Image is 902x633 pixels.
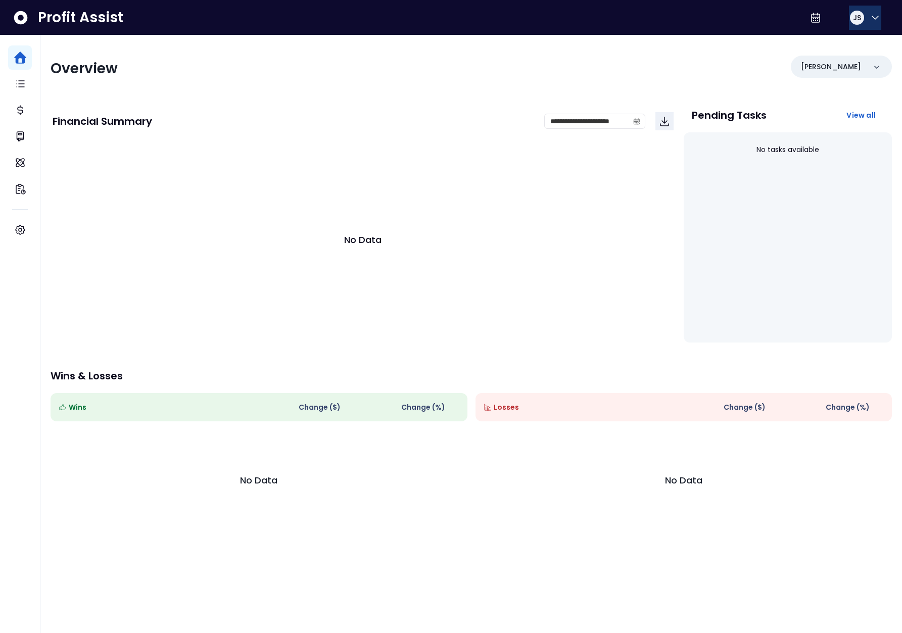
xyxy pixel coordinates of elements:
span: Change (%) [401,402,445,413]
p: Financial Summary [53,116,152,126]
svg: calendar [633,118,640,125]
p: Wins & Losses [51,371,892,381]
p: No Data [344,233,382,247]
span: View all [846,110,876,120]
span: Change ( $ ) [299,402,341,413]
p: Pending Tasks [692,110,767,120]
span: Wins [69,402,86,413]
button: View all [838,106,884,124]
span: Change ( $ ) [724,402,766,413]
p: No Data [240,473,277,487]
span: Losses [494,402,519,413]
span: Profit Assist [38,9,123,27]
button: Download [655,112,674,130]
div: No tasks available [692,136,884,163]
p: No Data [665,473,702,487]
span: JS [853,13,861,23]
p: [PERSON_NAME] [801,62,861,72]
span: Change (%) [826,402,870,413]
span: Overview [51,59,118,78]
